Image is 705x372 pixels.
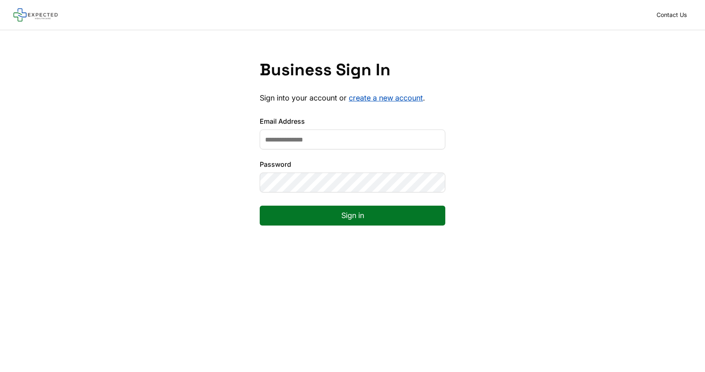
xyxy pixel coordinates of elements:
[260,206,445,226] button: Sign in
[652,9,692,21] a: Contact Us
[349,94,423,102] a: create a new account
[260,60,445,80] h1: Business Sign In
[260,116,445,126] label: Email Address
[260,93,445,103] p: Sign into your account or .
[260,159,445,169] label: Password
